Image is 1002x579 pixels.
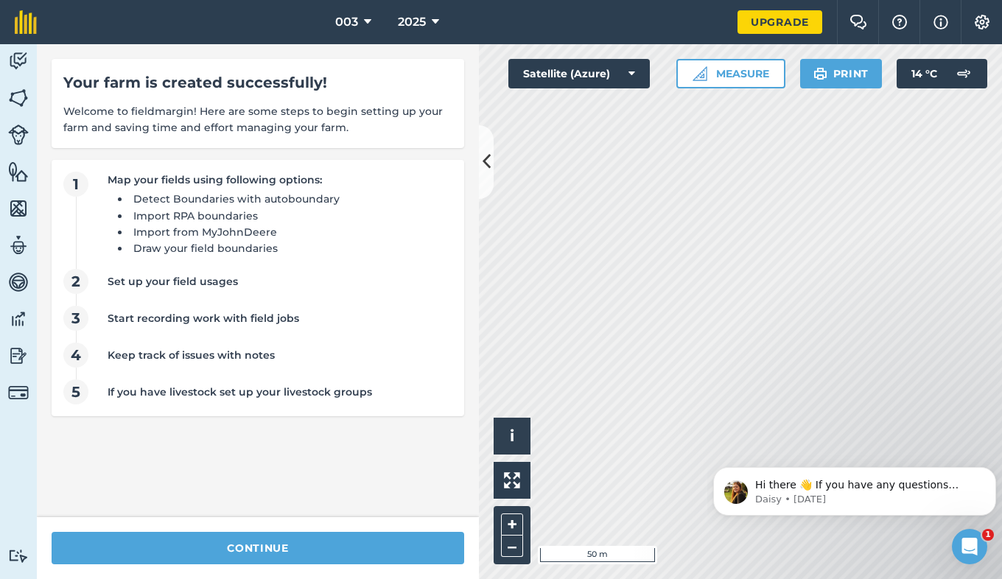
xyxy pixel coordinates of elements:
[982,529,994,541] span: 1
[891,15,908,29] img: A question mark icon
[707,436,1002,539] iframe: Intercom notifications message
[676,59,785,88] button: Measure
[949,59,978,88] img: svg+xml;base64,PD94bWwgdmVyc2lvbj0iMS4wIiBlbmNvZGluZz0idXRmLTgiPz4KPCEtLSBHZW5lcmF0b3I6IEFkb2JlIE...
[800,59,883,88] button: Print
[108,347,445,363] div: Keep track of issues with notes
[501,513,523,536] button: +
[508,59,650,88] button: Satellite (Azure)
[63,71,452,94] div: Your farm is created successfully!
[130,208,445,224] li: Import RPA boundaries
[52,532,464,564] button: continue
[897,59,987,88] button: 14 °C
[8,50,29,72] img: svg+xml;base64,PD94bWwgdmVyc2lvbj0iMS4wIiBlbmNvZGluZz0idXRmLTgiPz4KPCEtLSBHZW5lcmF0b3I6IEFkb2JlIE...
[504,472,520,488] img: Four arrows, one pointing top left, one top right, one bottom right and the last bottom left
[398,13,426,31] span: 2025
[933,13,948,31] img: svg+xml;base64,PHN2ZyB4bWxucz0iaHR0cDovL3d3dy53My5vcmcvMjAwMC9zdmciIHdpZHRoPSIxNyIgaGVpZ2h0PSIxNy...
[8,234,29,256] img: svg+xml;base64,PD94bWwgdmVyc2lvbj0iMS4wIiBlbmNvZGluZz0idXRmLTgiPz4KPCEtLSBHZW5lcmF0b3I6IEFkb2JlIE...
[8,124,29,145] img: svg+xml;base64,PD94bWwgdmVyc2lvbj0iMS4wIiBlbmNvZGluZz0idXRmLTgiPz4KPCEtLSBHZW5lcmF0b3I6IEFkb2JlIE...
[8,87,29,109] img: svg+xml;base64,PHN2ZyB4bWxucz0iaHR0cDovL3d3dy53My5vcmcvMjAwMC9zdmciIHdpZHRoPSI1NiIgaGVpZ2h0PSI2MC...
[335,13,358,31] span: 003
[8,197,29,220] img: svg+xml;base64,PHN2ZyB4bWxucz0iaHR0cDovL3d3dy53My5vcmcvMjAwMC9zdmciIHdpZHRoPSI1NiIgaGVpZ2h0PSI2MC...
[973,15,991,29] img: A cog icon
[8,161,29,183] img: svg+xml;base64,PHN2ZyB4bWxucz0iaHR0cDovL3d3dy53My5vcmcvMjAwMC9zdmciIHdpZHRoPSI1NiIgaGVpZ2h0PSI2MC...
[15,10,37,34] img: fieldmargin Logo
[63,343,88,368] span: 4
[8,382,29,403] img: svg+xml;base64,PD94bWwgdmVyc2lvbj0iMS4wIiBlbmNvZGluZz0idXRmLTgiPz4KPCEtLSBHZW5lcmF0b3I6IEFkb2JlIE...
[8,308,29,330] img: svg+xml;base64,PD94bWwgdmVyc2lvbj0iMS4wIiBlbmNvZGluZz0idXRmLTgiPz4KPCEtLSBHZW5lcmF0b3I6IEFkb2JlIE...
[63,306,88,331] span: 3
[849,15,867,29] img: Two speech bubbles overlapping with the left bubble in the forefront
[494,418,530,455] button: i
[108,172,445,188] div: Map your fields using following options:
[108,310,445,326] div: Start recording work with field jobs
[130,224,445,240] li: Import from MyJohnDeere
[813,65,827,83] img: svg+xml;base64,PHN2ZyB4bWxucz0iaHR0cDovL3d3dy53My5vcmcvMjAwMC9zdmciIHdpZHRoPSIxOSIgaGVpZ2h0PSIyNC...
[63,172,88,197] span: 1
[911,59,937,88] span: 14 ° C
[130,240,445,256] li: Draw your field boundaries
[108,384,445,400] div: If you have livestock set up your livestock groups
[501,536,523,557] button: –
[130,191,445,207] li: Detect Boundaries with autoboundary
[63,379,88,404] span: 5
[693,66,707,81] img: Ruler icon
[8,549,29,563] img: svg+xml;base64,PD94bWwgdmVyc2lvbj0iMS4wIiBlbmNvZGluZz0idXRmLTgiPz4KPCEtLSBHZW5lcmF0b3I6IEFkb2JlIE...
[8,271,29,293] img: svg+xml;base64,PD94bWwgdmVyc2lvbj0iMS4wIiBlbmNvZGluZz0idXRmLTgiPz4KPCEtLSBHZW5lcmF0b3I6IEFkb2JlIE...
[738,10,822,34] a: Upgrade
[108,273,445,289] div: Set up your field usages
[8,345,29,367] img: svg+xml;base64,PD94bWwgdmVyc2lvbj0iMS4wIiBlbmNvZGluZz0idXRmLTgiPz4KPCEtLSBHZW5lcmF0b3I6IEFkb2JlIE...
[510,427,514,445] span: i
[63,269,88,294] span: 2
[952,529,987,564] iframe: Intercom live chat
[63,103,452,136] span: Welcome to fieldmargin! Here are some steps to begin setting up your farm and saving time and eff...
